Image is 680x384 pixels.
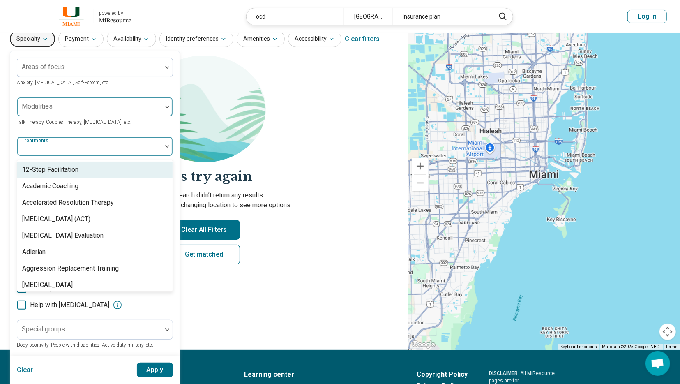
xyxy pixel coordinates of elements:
[410,339,437,350] a: Open this area in Google Maps (opens a new window)
[58,30,104,47] button: Payment
[22,325,65,333] label: Special groups
[393,8,490,25] div: Insurance plan
[54,7,89,26] img: University of Miami
[168,220,240,240] button: Clear All Filters
[344,8,393,25] div: [GEOGRAPHIC_DATA], [GEOGRAPHIC_DATA]
[666,345,678,349] a: Terms (opens in new tab)
[17,80,110,86] span: Anxiety, [MEDICAL_DATA], Self-Esteem, etc.
[17,159,76,164] span: EMDR, TMS, Hypnosis, etc.
[288,30,341,47] button: Accessibility
[10,30,55,47] button: Specialty
[22,198,114,208] div: Accelerated Resolution Therapy
[237,30,285,47] button: Amenities
[17,342,153,348] span: Body positivity, People with disabilities, Active duty military, etc.
[659,324,676,340] button: Map camera controls
[412,158,429,174] button: Zoom in
[17,363,33,377] button: Clear
[247,8,344,25] div: ocd
[22,165,78,175] div: 12-Step Facilitation
[489,370,518,376] span: DISCLAIMER
[22,231,104,241] div: [MEDICAL_DATA] Evaluation
[22,181,78,191] div: Academic Coaching
[22,63,65,71] label: Areas of focus
[159,30,233,47] button: Identity preferences
[168,245,240,264] a: Get matched
[13,7,131,26] a: University of Miamipowered by
[10,190,398,210] p: Sorry, your search didn’t return any results. Try removing filters or changing location to see mo...
[137,363,173,377] button: Apply
[22,247,46,257] div: Adlerian
[244,370,396,379] a: Learning center
[412,175,429,191] button: Zoom out
[645,351,670,376] div: Open chat
[22,138,50,143] label: Treatments
[22,264,119,273] div: Aggression Replacement Training
[30,300,109,310] span: Help with [MEDICAL_DATA]
[22,280,73,290] div: [MEDICAL_DATA]
[107,30,156,47] button: Availability
[410,339,437,350] img: Google
[560,344,597,350] button: Keyboard shortcuts
[345,29,380,49] div: Clear filters
[17,119,131,125] span: Talk Therapy, Couples Therapy, [MEDICAL_DATA], etc.
[99,9,131,17] div: powered by
[627,10,667,23] button: Log In
[22,102,53,110] label: Modalities
[22,214,90,224] div: [MEDICAL_DATA] (ACT)
[602,345,661,349] span: Map data ©2025 Google, INEGI
[10,167,398,186] h2: Let's try again
[417,370,468,379] a: Copyright Policy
